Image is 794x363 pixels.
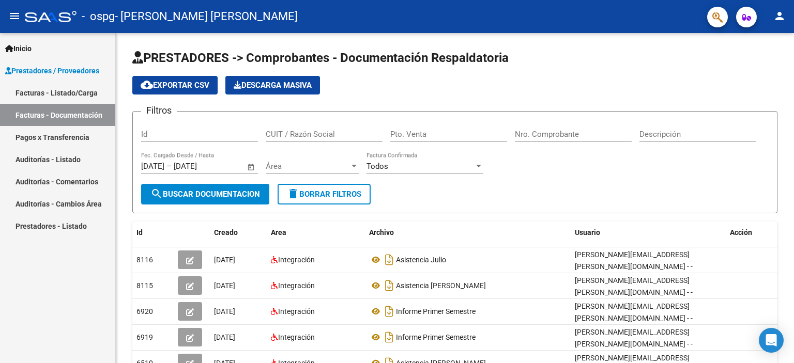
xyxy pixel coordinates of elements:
mat-icon: cloud_download [141,78,153,91]
span: Creado [214,228,238,236]
span: Integración [278,256,315,264]
span: Descarga Masiva [234,81,312,90]
h3: Filtros [141,103,177,118]
input: Fecha fin [174,162,224,171]
span: Inicio [5,43,32,54]
span: Buscar Documentacion [150,190,260,199]
i: Descargar documento [383,329,396,345]
span: Informe Primer Semestre [396,307,476,315]
mat-icon: search [150,187,163,200]
span: 8116 [136,256,153,264]
span: [PERSON_NAME][EMAIL_ADDRESS][PERSON_NAME][DOMAIN_NAME] - - [PERSON_NAME] [PERSON_NAME] [575,250,693,282]
i: Descargar documento [383,303,396,320]
span: Área [266,162,349,171]
span: 8115 [136,281,153,290]
span: Integración [278,333,315,341]
span: PRESTADORES -> Comprobantes - Documentación Respaldatoria [132,51,509,65]
mat-icon: delete [287,187,299,200]
span: Prestadores / Proveedores [5,65,99,76]
button: Descarga Masiva [225,76,320,94]
app-download-masive: Descarga masiva de comprobantes (adjuntos) [225,76,320,94]
span: [DATE] [214,307,235,315]
span: [DATE] [214,256,235,264]
datatable-header-cell: Id [132,222,174,244]
button: Open calendar [246,161,257,173]
span: [PERSON_NAME][EMAIL_ADDRESS][PERSON_NAME][DOMAIN_NAME] - - [PERSON_NAME] [PERSON_NAME] [575,328,693,360]
span: Borrar Filtros [287,190,361,199]
mat-icon: menu [8,10,21,22]
mat-icon: person [773,10,786,22]
span: Area [271,228,286,236]
span: Integración [278,307,315,315]
span: [DATE] [214,333,235,341]
datatable-header-cell: Usuario [571,222,726,244]
div: Open Intercom Messenger [759,328,784,353]
button: Exportar CSV [132,76,218,94]
datatable-header-cell: Creado [210,222,267,244]
span: [PERSON_NAME][EMAIL_ADDRESS][PERSON_NAME][DOMAIN_NAME] - - [PERSON_NAME] [PERSON_NAME] [575,276,693,308]
span: - [PERSON_NAME] [PERSON_NAME] [115,5,298,28]
span: Todos [367,162,388,171]
span: [DATE] [214,281,235,290]
button: Borrar Filtros [278,184,371,204]
span: Exportar CSV [141,81,209,90]
span: Archivo [369,228,394,236]
span: Id [136,228,143,236]
input: Fecha inicio [141,162,164,171]
span: Usuario [575,228,600,236]
span: Integración [278,281,315,290]
datatable-header-cell: Area [267,222,365,244]
span: [PERSON_NAME][EMAIL_ADDRESS][PERSON_NAME][DOMAIN_NAME] - - [PERSON_NAME] [PERSON_NAME] [575,302,693,334]
span: Acción [730,228,752,236]
span: - ospg [82,5,115,28]
span: Informe Primer Semestre [396,333,476,341]
span: Asistencia [PERSON_NAME] [396,281,486,290]
span: 6919 [136,333,153,341]
i: Descargar documento [383,251,396,268]
datatable-header-cell: Archivo [365,222,571,244]
span: – [166,162,172,171]
datatable-header-cell: Acción [726,222,777,244]
i: Descargar documento [383,277,396,294]
span: 6920 [136,307,153,315]
span: Asistencia Julio [396,256,446,264]
button: Buscar Documentacion [141,184,269,204]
